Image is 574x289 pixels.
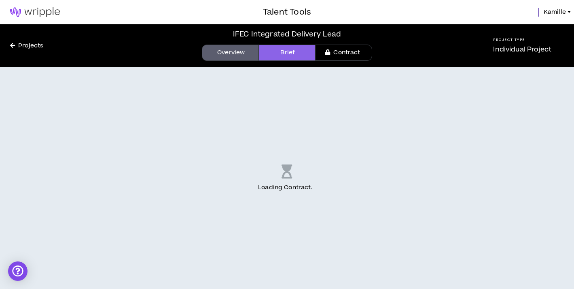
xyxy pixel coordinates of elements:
[258,45,315,61] a: Brief
[493,45,551,54] p: Individual Project
[233,29,341,40] div: IFEC Integrated Delivery Lead
[8,261,28,281] div: Open Intercom Messenger
[263,6,311,18] h3: Talent Tools
[544,8,566,17] span: Kamille
[493,37,551,43] h5: Project Type
[202,45,258,61] a: Overview
[258,183,316,192] p: Loading Contract .
[315,45,372,61] a: Contract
